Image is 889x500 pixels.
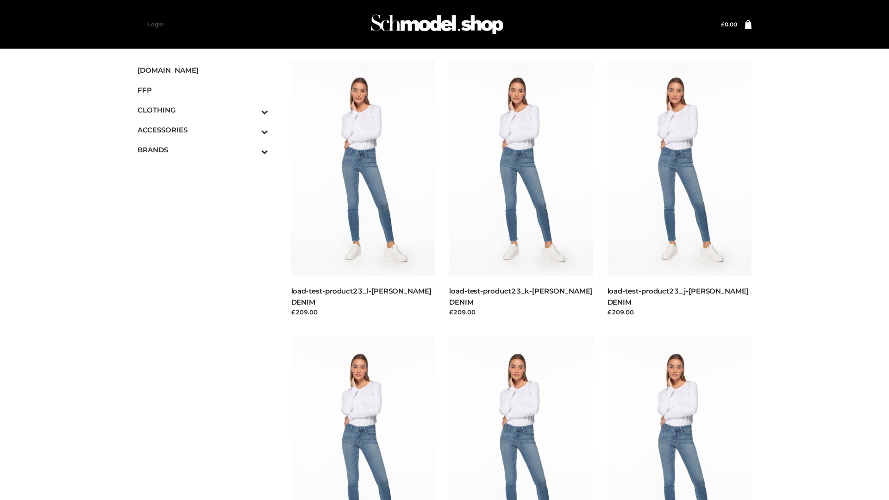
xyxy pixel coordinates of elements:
bdi: 0.00 [721,21,737,28]
span: £ [721,21,725,28]
span: BRANDS [138,144,268,155]
span: [DOMAIN_NAME] [138,65,268,75]
div: £209.00 [449,307,594,317]
a: £0.00 [721,21,737,28]
a: [DOMAIN_NAME] [138,60,268,80]
a: BRANDSToggle Submenu [138,140,268,160]
span: ACCESSORIES [138,125,268,135]
a: load-test-product23_k-[PERSON_NAME] DENIM [449,287,592,306]
div: £209.00 [291,307,436,317]
a: ACCESSORIESToggle Submenu [138,120,268,140]
a: load-test-product23_l-[PERSON_NAME] DENIM [291,287,432,306]
button: Toggle Submenu [236,100,268,120]
button: Toggle Submenu [236,120,268,140]
a: CLOTHINGToggle Submenu [138,100,268,120]
a: FFP [138,80,268,100]
span: CLOTHING [138,105,268,115]
img: Schmodel Admin 964 [368,6,507,43]
a: load-test-product23_j-[PERSON_NAME] DENIM [607,287,749,306]
span: FFP [138,85,268,95]
button: Toggle Submenu [236,140,268,160]
a: Login [147,21,163,28]
div: £209.00 [607,307,752,317]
